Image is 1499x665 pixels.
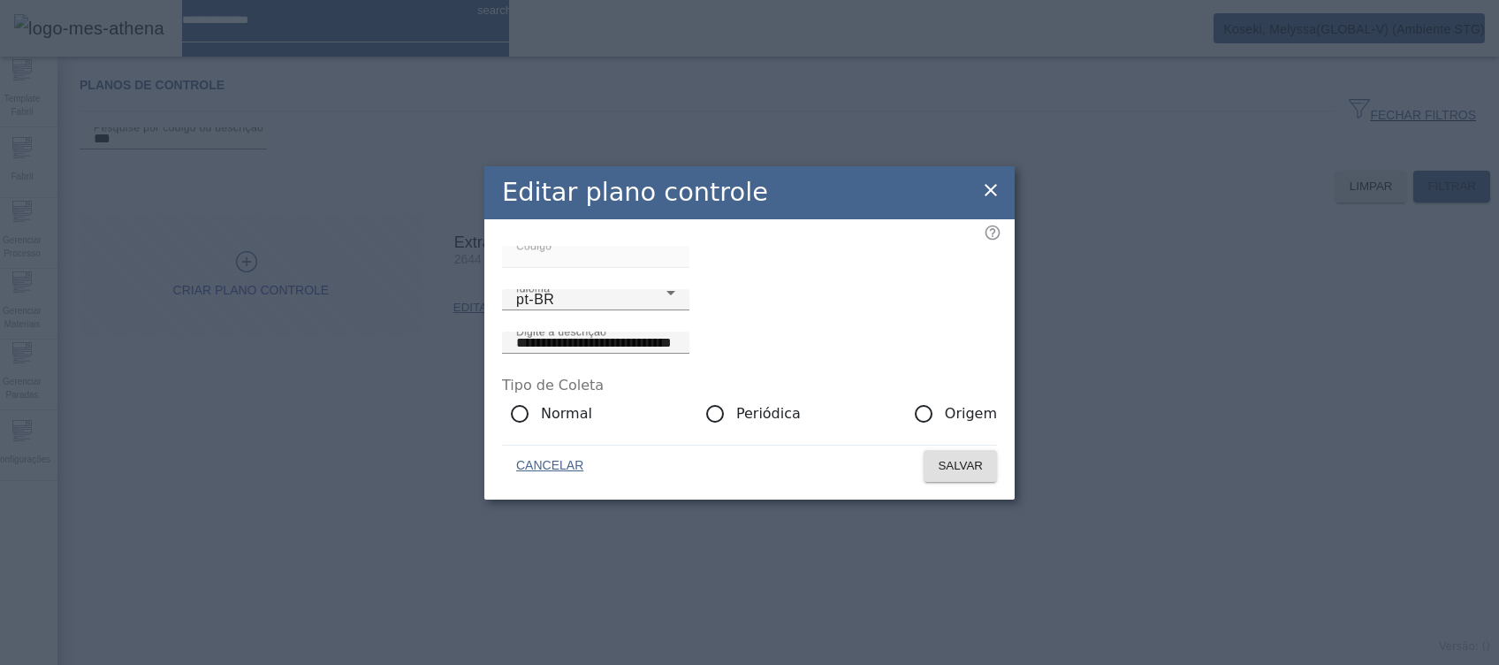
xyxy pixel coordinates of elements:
[733,403,801,424] label: Periódica
[502,450,597,482] button: CANCELAR
[537,403,592,424] label: Normal
[516,325,606,337] mat-label: Digite a descrição
[516,457,583,475] span: CANCELAR
[924,450,997,482] button: SALVAR
[502,173,768,211] h2: Editar plano controle
[516,240,552,251] mat-label: Código
[502,377,604,394] label: Tipo de Coleta
[938,457,983,475] span: SALVAR
[516,292,554,307] span: pt-BR
[941,403,997,424] label: Origem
